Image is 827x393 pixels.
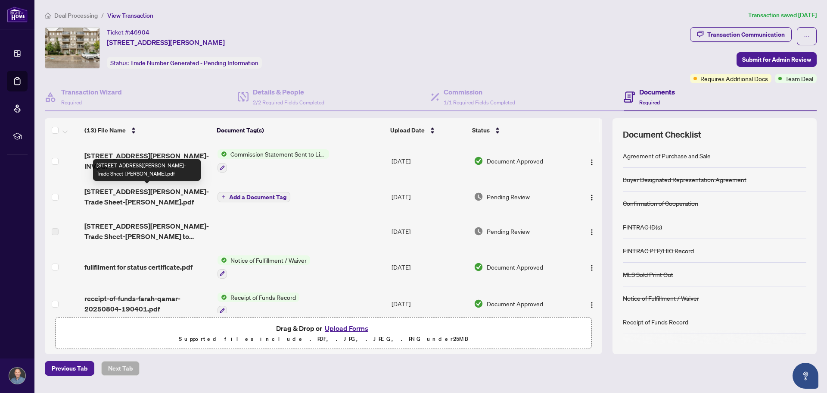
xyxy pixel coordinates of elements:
div: Ticket #: [107,27,149,37]
span: Pending Review [487,192,530,201]
div: Notice of Fulfillment / Waiver [623,293,699,303]
span: [STREET_ADDRESS][PERSON_NAME]-Trade Sheet-[PERSON_NAME] to Review.pdf [84,221,211,242]
span: Receipt of Funds Record [227,292,299,302]
img: Document Status [474,156,483,166]
button: Logo [585,297,599,311]
span: (13) File Name [84,126,126,135]
h4: Transaction Wizard [61,87,122,97]
div: MLS Sold Print Out [623,270,673,279]
button: Status IconReceipt of Funds Record [218,292,299,316]
span: Document Approved [487,262,543,272]
div: Receipt of Funds Record [623,317,688,327]
span: plus [221,195,226,199]
img: Document Status [474,299,483,308]
div: FINTRAC ID(s) [623,222,662,232]
span: Drag & Drop or [276,323,371,334]
span: home [45,13,51,19]
span: Pending Review [487,226,530,236]
div: Status: [107,57,262,69]
li: / [101,10,104,20]
span: Submit for Admin Review [742,53,811,66]
th: Document Tag(s) [213,118,387,142]
span: Document Approved [487,299,543,308]
img: Status Icon [218,292,227,302]
button: Logo [585,190,599,204]
span: Deal Processing [54,12,98,19]
span: [STREET_ADDRESS][PERSON_NAME]-Trade Sheet-[PERSON_NAME].pdf [84,186,211,207]
span: Team Deal [785,74,813,83]
button: Logo [585,154,599,168]
img: Profile Icon [9,368,25,384]
p: Supported files include .PDF, .JPG, .JPEG, .PNG under 25 MB [61,334,586,344]
td: [DATE] [388,286,470,323]
span: receipt-of-funds-farah-qamar-20250804-190401.pdf [84,293,211,314]
h4: Commission [444,87,515,97]
button: Logo [585,260,599,274]
button: Previous Tab [45,361,94,376]
span: View Transaction [107,12,153,19]
article: Transaction saved [DATE] [748,10,817,20]
button: Status IconCommission Statement Sent to Listing Brokerage [218,149,329,173]
span: Required [639,99,660,106]
span: [STREET_ADDRESS][PERSON_NAME] [107,37,225,47]
img: Status Icon [218,149,227,159]
button: Submit for Admin Review [737,52,817,67]
img: Logo [588,302,595,308]
span: Drag & Drop orUpload FormsSupported files include .PDF, .JPG, .JPEG, .PNG under25MB [56,318,591,349]
span: Document Checklist [623,129,701,141]
div: [STREET_ADDRESS][PERSON_NAME]-Trade Sheet-[PERSON_NAME].pdf [93,159,201,181]
img: Status Icon [218,255,227,265]
h4: Documents [639,87,675,97]
img: Logo [588,229,595,236]
span: Required [61,99,82,106]
h4: Details & People [253,87,324,97]
button: Add a Document Tag [218,192,290,202]
img: Document Status [474,226,483,236]
div: Confirmation of Cooperation [623,198,698,208]
td: [DATE] [388,248,470,286]
span: Previous Tab [52,362,87,375]
th: Upload Date [387,118,469,142]
span: Add a Document Tag [229,194,286,200]
img: Document Status [474,192,483,201]
img: Logo [588,159,595,166]
th: Status [469,118,571,142]
button: Upload Forms [322,323,371,334]
div: Agreement of Purchase and Sale [623,151,711,160]
span: Trade Number Generated - Pending Information [130,59,258,67]
td: [DATE] [388,214,470,248]
button: Status IconNotice of Fulfillment / Waiver [218,255,310,279]
img: Document Status [474,262,483,272]
button: Logo [585,224,599,238]
div: FINTRAC PEP/HIO Record [623,246,694,255]
td: [DATE] [388,142,470,179]
img: Logo [588,264,595,271]
img: Logo [588,194,595,201]
span: Status [472,126,490,135]
span: 46904 [130,28,149,36]
button: Open asap [793,363,818,389]
span: Notice of Fulfillment / Waiver [227,255,310,265]
div: Buyer Designated Representation Agreement [623,175,746,184]
span: ellipsis [804,33,810,39]
span: Requires Additional Docs [700,74,768,83]
td: [DATE] [388,179,470,214]
span: [STREET_ADDRESS][PERSON_NAME]-INV.pdf [84,151,211,171]
th: (13) File Name [81,118,214,142]
button: Transaction Communication [690,27,792,42]
img: IMG-W12078883_1.jpg [45,28,99,68]
span: fullfilment for status certificate.pdf [84,262,193,272]
button: Add a Document Tag [218,191,290,202]
span: Commission Statement Sent to Listing Brokerage [227,149,329,159]
span: 2/2 Required Fields Completed [253,99,324,106]
button: Next Tab [101,361,140,376]
img: logo [7,6,28,22]
span: Document Approved [487,156,543,166]
span: Upload Date [390,126,425,135]
span: 1/1 Required Fields Completed [444,99,515,106]
div: Transaction Communication [707,28,785,41]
